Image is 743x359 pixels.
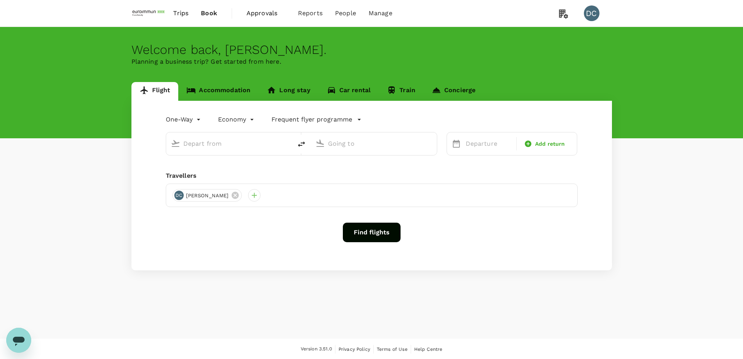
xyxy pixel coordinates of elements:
input: Going to [328,138,420,150]
a: Accommodation [178,82,259,101]
a: Train [379,82,424,101]
span: [PERSON_NAME] [181,192,234,200]
span: Add return [535,140,565,148]
div: One-Way [166,113,202,126]
button: Open [431,143,433,144]
input: Depart from [183,138,276,150]
span: Trips [173,9,188,18]
span: Book [201,9,217,18]
span: Reports [298,9,323,18]
a: Flight [131,82,179,101]
span: Version 3.51.0 [301,345,332,353]
p: Frequent flyer programme [271,115,352,124]
span: Manage [369,9,392,18]
div: Economy [218,113,256,126]
span: Help Centre [414,346,443,352]
a: Car rental [319,82,379,101]
p: Departure [466,139,512,148]
button: delete [292,135,311,154]
div: Welcome back , [PERSON_NAME] . [131,43,612,57]
button: Find flights [343,223,401,242]
span: Privacy Policy [339,346,370,352]
img: EUROIMMUN (South East Asia) Pte. Ltd. [131,5,167,22]
div: Travellers [166,171,578,180]
span: Terms of Use [377,346,408,352]
a: Concierge [424,82,484,101]
a: Privacy Policy [339,345,370,354]
span: People [335,9,356,18]
a: Terms of Use [377,345,408,354]
a: Help Centre [414,345,443,354]
div: DC [584,5,599,21]
button: Open [287,143,288,144]
a: Long stay [259,82,318,101]
button: Frequent flyer programme [271,115,362,124]
span: Approvals [246,9,285,18]
div: DC[PERSON_NAME] [172,189,242,202]
p: Planning a business trip? Get started from here. [131,57,612,66]
iframe: Button to launch messaging window [6,328,31,353]
div: DC [174,191,184,200]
